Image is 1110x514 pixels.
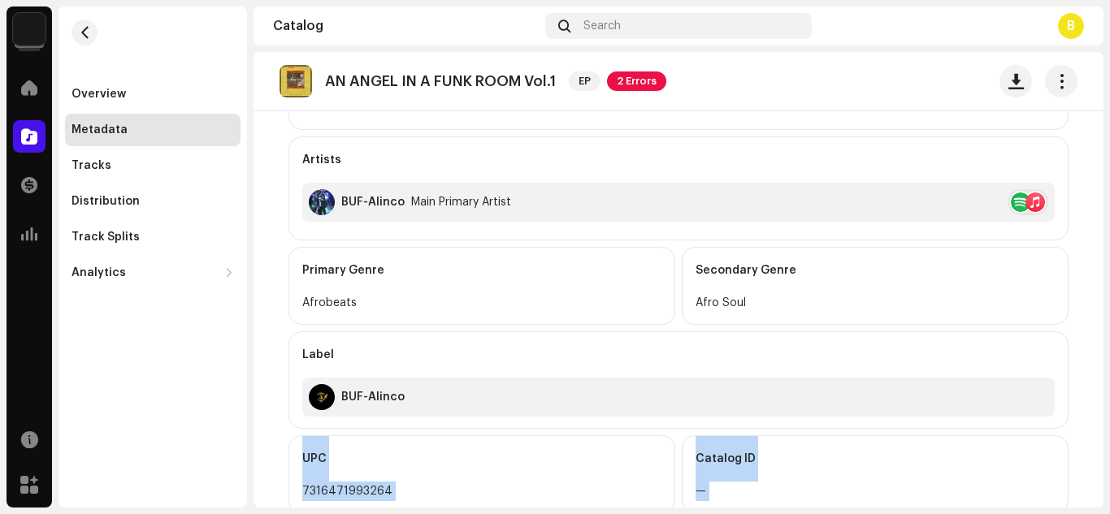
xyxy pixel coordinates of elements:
span: 2 Errors [607,71,666,91]
div: Primary Genre [302,248,661,293]
div: Afrobeats [302,293,661,313]
div: Track Splits [72,231,140,244]
div: B [1058,13,1084,39]
div: UPC [302,436,661,482]
p: AN ANGEL IN A FUNK ROOM Vol.1 [325,73,556,90]
img: 7951d5c0-dc3c-4d78-8e51-1b6de87acfd8 [13,13,46,45]
re-m-nav-dropdown: Analytics [65,257,241,289]
div: Tracks [72,159,111,172]
div: Distribution [72,195,140,208]
div: Catalog [273,19,539,32]
img: da9d99cc-8c97-4b7f-8ac5-6aa9fe73b241 [309,189,335,215]
div: Afro Soul [696,293,1055,313]
span: Search [583,19,621,32]
re-m-nav-item: Overview [65,78,241,110]
div: Label [302,332,1055,378]
div: Secondary Genre [696,248,1055,293]
div: BUF-Alinco [341,196,405,209]
div: Catalog ID [696,436,1055,482]
re-m-nav-item: Metadata [65,114,241,146]
img: f5160d9a-9956-493e-9b36-a269b1c0c8fe [280,65,312,97]
div: BUF-Alinco [341,391,405,404]
span: EP [569,71,601,91]
div: Main Primary Artist [411,196,511,209]
re-m-nav-item: Tracks [65,149,241,182]
div: Metadata [72,123,128,136]
re-m-nav-item: Distribution [65,185,241,218]
div: Analytics [72,266,126,279]
div: Overview [72,88,126,101]
div: 7316471993264 [302,482,661,501]
div: Artists [302,137,1055,183]
div: — [696,482,1055,501]
re-m-nav-item: Track Splits [65,221,241,253]
img: 8c6120bd-4529-43f4-9b05-524debc50940 [309,384,335,410]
